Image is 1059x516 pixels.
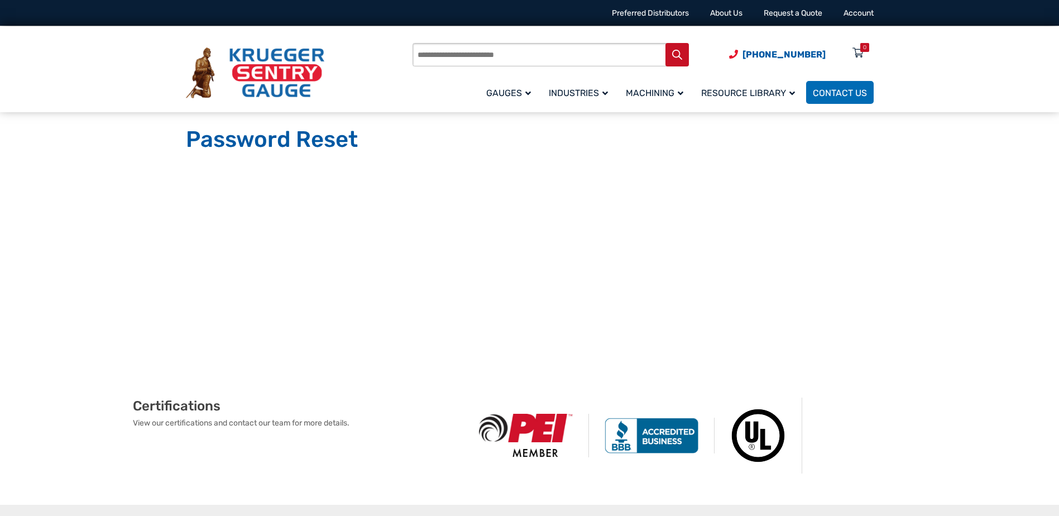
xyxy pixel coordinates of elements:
[463,414,589,457] img: PEI Member
[133,417,463,429] p: View our certifications and contact our team for more details.
[694,79,806,106] a: Resource Library
[542,79,619,106] a: Industries
[626,88,683,98] span: Machining
[715,398,802,474] img: Underwriters Laboratories
[729,47,826,61] a: Phone Number (920) 434-8860
[612,8,689,18] a: Preferred Distributors
[764,8,822,18] a: Request a Quote
[549,88,608,98] span: Industries
[133,398,463,414] h2: Certifications
[589,418,715,453] img: BBB
[710,8,742,18] a: About Us
[480,79,542,106] a: Gauges
[619,79,694,106] a: Machining
[742,49,826,60] span: [PHONE_NUMBER]
[806,81,874,104] a: Contact Us
[701,88,795,98] span: Resource Library
[486,88,531,98] span: Gauges
[186,47,324,99] img: Krueger Sentry Gauge
[813,88,867,98] span: Contact Us
[844,8,874,18] a: Account
[863,43,866,52] div: 0
[186,126,874,154] h1: Password Reset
